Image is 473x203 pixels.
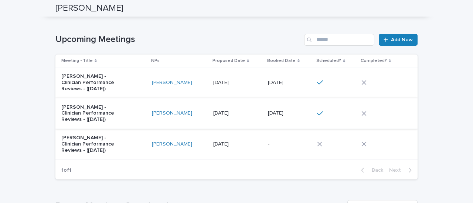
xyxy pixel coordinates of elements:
span: Next [389,168,405,173]
p: Completed? [361,57,387,65]
h2: [PERSON_NAME] [55,3,123,14]
p: Proposed Date [212,57,245,65]
p: - [268,140,271,147]
button: Next [386,167,418,174]
p: [PERSON_NAME] - Clinician Performance Reviews - ([DATE]) [61,104,123,123]
span: Add New [391,37,413,42]
a: Add New [379,34,418,46]
input: Search [304,34,374,46]
tr: [PERSON_NAME] - Clinician Performance Reviews - ([DATE])[PERSON_NAME] [DATE][DATE] -- [55,129,418,159]
p: [PERSON_NAME] - Clinician Performance Reviews - ([DATE]) [61,73,123,92]
p: NPs [151,57,160,65]
a: [PERSON_NAME] [152,141,192,147]
tr: [PERSON_NAME] - Clinician Performance Reviews - ([DATE])[PERSON_NAME] [DATE][DATE] [DATE][DATE] [55,98,418,129]
a: [PERSON_NAME] [152,80,192,86]
p: [DATE] [213,78,230,86]
p: [DATE] [268,78,285,86]
a: [PERSON_NAME] [152,110,192,116]
p: Scheduled? [316,57,341,65]
p: [PERSON_NAME] - Clinician Performance Reviews - ([DATE]) [61,135,123,153]
p: [DATE] [268,109,285,116]
p: Meeting - Title [61,57,93,65]
span: Back [367,168,383,173]
p: 1 of 1 [55,161,77,179]
p: [DATE] [213,109,230,116]
tr: [PERSON_NAME] - Clinician Performance Reviews - ([DATE])[PERSON_NAME] [DATE][DATE] [DATE][DATE] [55,67,418,98]
p: [DATE] [213,140,230,147]
button: Back [355,167,386,174]
h1: Upcoming Meetings [55,34,301,45]
p: Booked Date [267,57,296,65]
